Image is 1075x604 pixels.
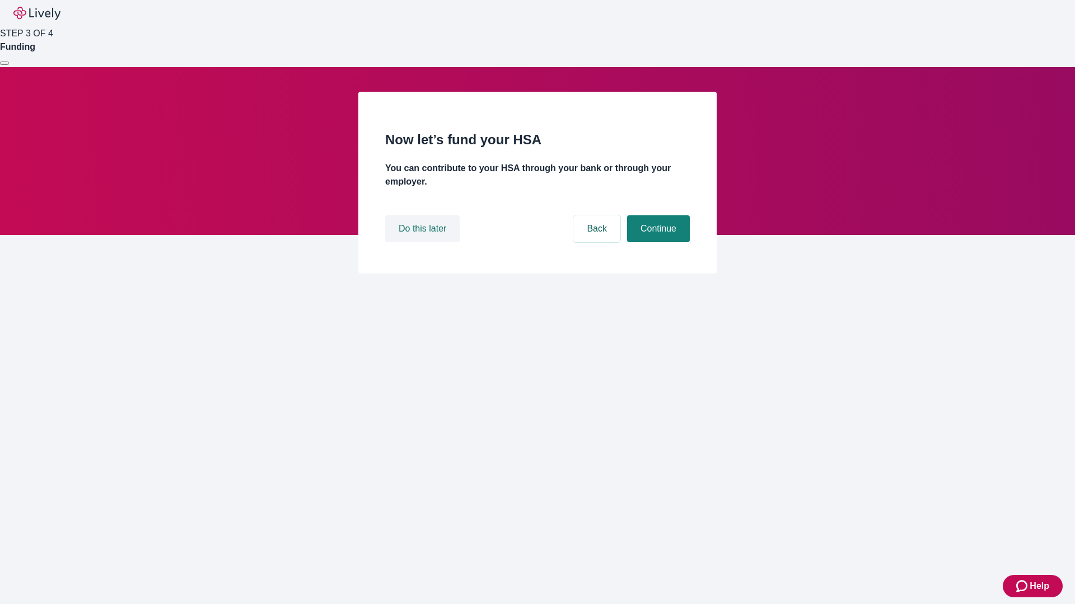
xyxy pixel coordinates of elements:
[385,215,460,242] button: Do this later
[627,215,690,242] button: Continue
[1030,579,1049,593] span: Help
[385,130,690,150] h2: Now let’s fund your HSA
[385,162,690,188] h4: You can contribute to your HSA through your bank or through your employer.
[13,7,60,20] img: Lively
[1003,575,1063,597] button: Zendesk support iconHelp
[1016,579,1030,593] svg: Zendesk support icon
[573,215,620,242] button: Back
